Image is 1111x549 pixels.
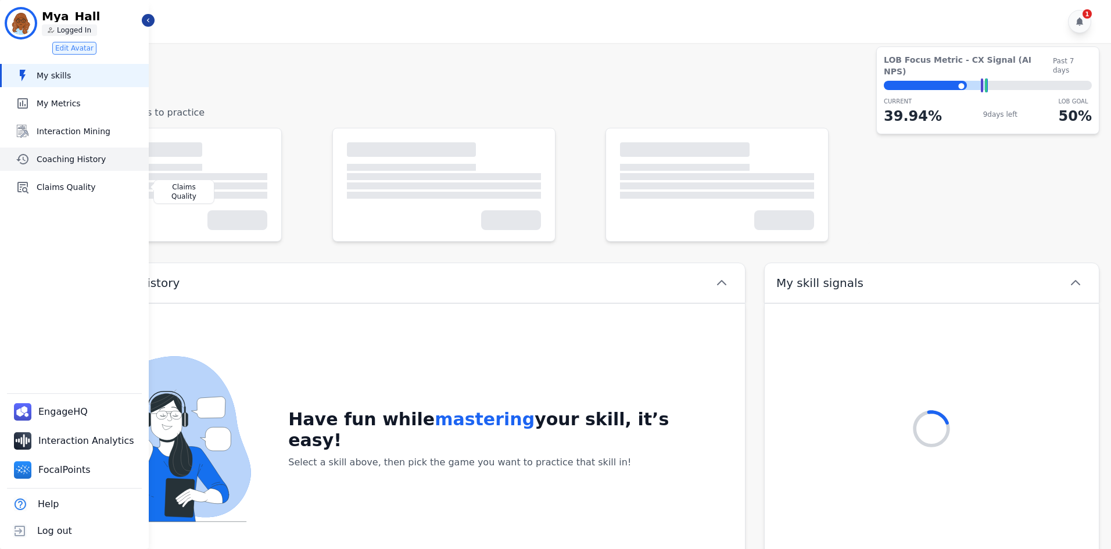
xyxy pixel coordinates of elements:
span: Interaction Mining [37,125,144,137]
svg: chevron up [715,276,729,290]
p: Logged In [57,26,91,35]
p: CURRENT [884,97,942,106]
p: Mya_Hall [42,10,141,22]
button: Edit Avatar [52,42,96,55]
button: My practice history chevron up [56,263,746,303]
a: Coaching History [2,148,149,171]
a: Interaction Analytics [9,428,141,454]
div: ⬤ [884,81,967,90]
span: LOB Focus Metric - CX Signal (AI NPS) [884,54,1053,77]
span: EngageHQ [38,405,90,419]
span: 9 days left [983,110,1017,119]
a: FocalPoints [9,457,98,483]
a: EngageHQ [9,399,95,425]
p: 50 % [1059,106,1092,127]
a: My Metrics [2,92,149,115]
span: My skill signals [776,275,863,291]
h2: Have fun while your skill, it’s easy! [288,409,722,451]
a: My skills [2,64,149,87]
p: 39.94 % [884,106,942,127]
span: My Metrics [37,98,144,109]
span: Help [38,497,59,511]
span: Coaching History [37,153,144,165]
span: Past 7 days [1053,56,1092,75]
h4: Select a skill above, then pick the game you want to practice that skill in! [288,455,722,469]
button: Log out [7,518,74,544]
span: FocalPoints [38,463,93,477]
span: Interaction Analytics [38,434,137,448]
div: 1 [1083,9,1092,19]
span: mastering [435,409,535,429]
span: My skills [37,70,144,81]
img: Bordered avatar [7,9,35,37]
button: Help [7,491,61,518]
span: Claims Quality [37,181,144,193]
img: person [48,27,55,34]
a: Interaction Mining [2,120,149,143]
h1: My Skills [56,76,1099,96]
p: LOB Goal [1059,97,1092,106]
svg: chevron up [1069,276,1083,290]
span: Log out [37,524,72,538]
button: My skill signals chevron up [764,263,1099,303]
a: Claims Quality [2,175,149,199]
